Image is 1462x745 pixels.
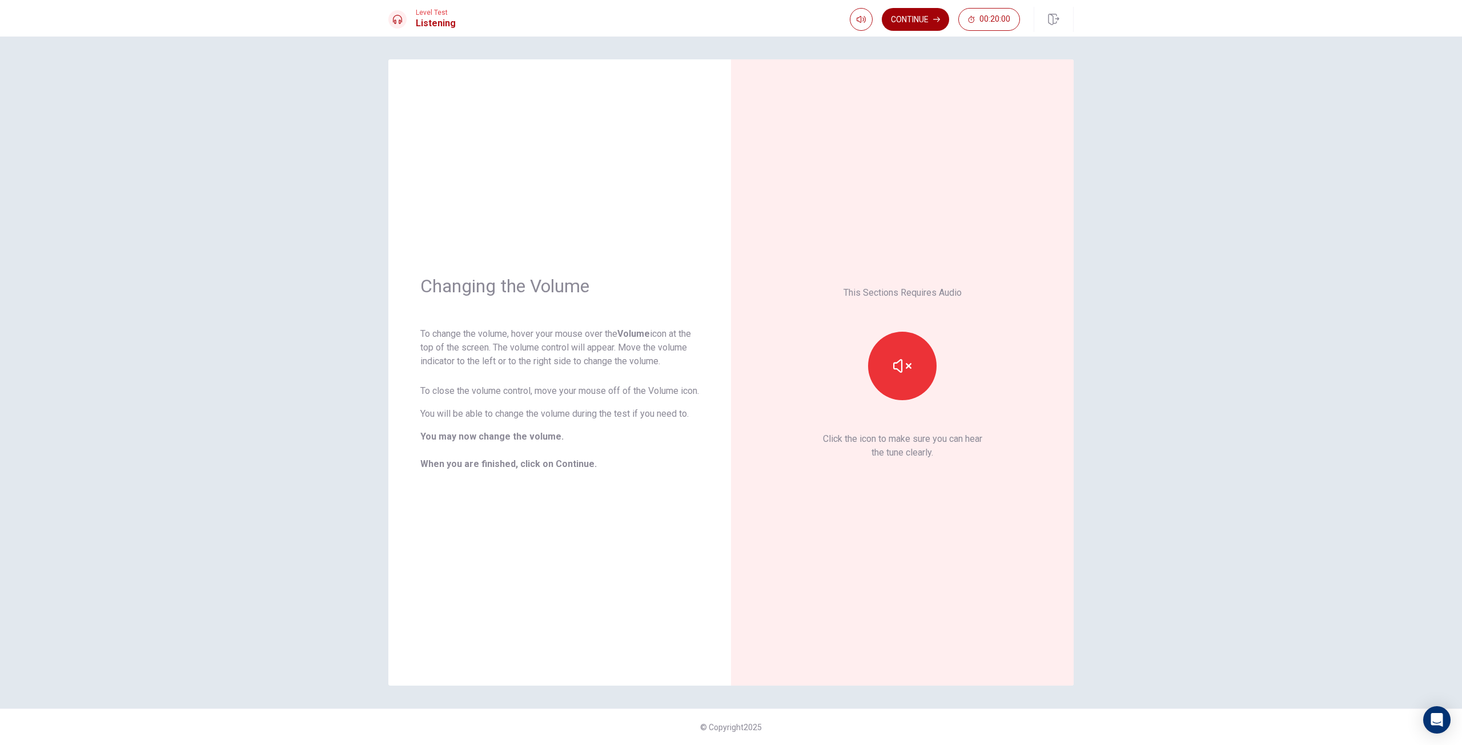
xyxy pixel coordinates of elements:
span: 00:20:00 [979,15,1010,24]
h1: Listening [416,17,456,30]
div: Open Intercom Messenger [1423,706,1451,734]
span: © Copyright 2025 [700,723,762,732]
p: To change the volume, hover your mouse over the icon at the top of the screen. The volume control... [420,327,699,368]
span: Level Test [416,9,456,17]
button: 00:20:00 [958,8,1020,31]
b: You may now change the volume. When you are finished, click on Continue. [420,431,597,469]
strong: Volume [617,328,650,339]
p: Click the icon to make sure you can hear the tune clearly. [823,432,982,460]
button: Continue [882,8,949,31]
p: This Sections Requires Audio [844,286,962,300]
p: You will be able to change the volume during the test if you need to. [420,407,699,421]
h1: Changing the Volume [420,275,699,297]
p: To close the volume control, move your mouse off of the Volume icon. [420,384,699,398]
